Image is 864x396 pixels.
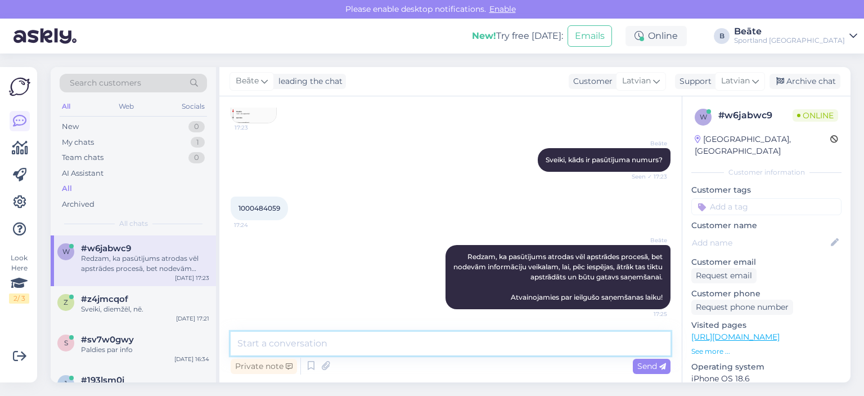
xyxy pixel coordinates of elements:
[486,4,519,14] span: Enable
[769,74,840,89] div: Archive chat
[81,375,124,385] span: #193lsm0i
[179,99,207,114] div: Socials
[64,339,68,347] span: s
[234,221,276,229] span: 17:24
[675,75,712,87] div: Support
[625,26,687,46] div: Online
[691,256,841,268] p: Customer email
[692,237,829,249] input: Add name
[714,28,730,44] div: B
[625,236,667,244] span: Beāte
[691,268,757,283] div: Request email
[188,121,205,132] div: 0
[62,152,103,163] div: Team chats
[9,76,30,97] img: Askly Logo
[453,252,664,301] span: Redzam, ka pasūtījums atrodas vēl apstrādes procesā, bet nodevām informāciju veikalam, lai, pēc i...
[175,274,209,282] div: [DATE] 17:23
[81,304,209,314] div: Sveiki, diemžēl, nē.
[472,29,563,43] div: Try free [DATE]:
[9,293,29,304] div: 2 / 3
[691,319,841,331] p: Visited pages
[9,253,29,304] div: Look Here
[62,137,94,148] div: My chats
[625,172,667,181] span: Seen ✓ 17:23
[691,288,841,300] p: Customer phone
[235,123,277,132] span: 17:23
[64,298,68,306] span: z
[691,373,841,385] p: iPhone OS 18.6
[700,113,707,121] span: w
[81,243,131,253] span: #w6jabwc9
[81,294,128,304] span: #z4jmcqof
[625,139,667,148] span: Beāte
[691,198,841,215] input: Add a tag
[174,355,209,363] div: [DATE] 16:34
[274,75,343,87] div: leading the chat
[238,204,280,212] span: 1000484059
[691,300,793,315] div: Request phone number
[188,152,205,163] div: 0
[81,345,209,355] div: Paldies par info
[62,199,94,210] div: Archived
[691,220,841,232] p: Customer name
[691,184,841,196] p: Customer tags
[568,25,612,47] button: Emails
[691,346,841,357] p: See more ...
[81,335,134,345] span: #sv7w0gwy
[60,99,73,114] div: All
[793,109,838,122] span: Online
[70,77,141,89] span: Search customers
[691,167,841,177] div: Customer information
[695,134,830,157] div: [GEOGRAPHIC_DATA], [GEOGRAPHIC_DATA]
[231,359,297,374] div: Private note
[62,121,79,132] div: New
[176,314,209,323] div: [DATE] 17:21
[637,361,666,371] span: Send
[191,137,205,148] div: 1
[116,99,136,114] div: Web
[81,253,209,274] div: Redzam, ka pasūtījums atrodas vēl apstrādes procesā, bet nodevām informāciju veikalam, lai, pēc i...
[62,247,70,256] span: w
[472,30,496,41] b: New!
[718,109,793,122] div: # w6jabwc9
[625,310,667,318] span: 17:25
[569,75,613,87] div: Customer
[691,361,841,373] p: Operating system
[62,183,72,194] div: All
[734,36,845,45] div: Sportland [GEOGRAPHIC_DATA]
[622,75,651,87] span: Latvian
[734,27,857,45] a: BeāteSportland [GEOGRAPHIC_DATA]
[65,379,67,388] span: 1
[236,75,259,87] span: Beāte
[119,219,148,229] span: All chats
[62,168,103,179] div: AI Assistant
[721,75,750,87] span: Latvian
[691,332,780,342] a: [URL][DOMAIN_NAME]
[734,27,845,36] div: Beāte
[546,155,663,164] span: Sveiki, kāds ir pasūtījuma numurs?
